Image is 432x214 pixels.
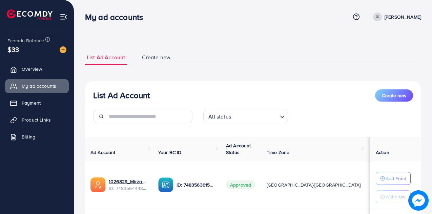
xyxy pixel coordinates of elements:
input: Search for option [233,110,277,122]
p: [PERSON_NAME] [385,13,421,21]
img: image [60,46,66,53]
p: Withdraw [386,193,405,201]
span: Ad Account Status [226,142,251,156]
img: ic-ba-acc.ded83a64.svg [158,177,173,192]
button: Withdraw [376,190,411,203]
span: Overview [22,66,42,72]
span: ID: 7483564443801206785 [109,185,147,192]
p: Add Fund [386,174,406,183]
img: menu [60,13,67,21]
button: Create new [375,89,413,102]
span: Billing [22,133,35,140]
p: ID: 7483563615300272136 [177,181,215,189]
img: ic-ads-acc.e4c84228.svg [90,177,105,192]
span: Product Links [22,116,51,123]
span: [GEOGRAPHIC_DATA]/[GEOGRAPHIC_DATA] [267,181,361,188]
span: My ad accounts [22,83,56,89]
span: Ad Account [90,149,116,156]
a: Payment [5,96,69,110]
a: Product Links [5,113,69,127]
span: Approved [226,180,255,189]
span: Your BC ID [158,149,182,156]
img: image [408,190,429,211]
h3: My ad accounts [85,12,148,22]
h3: List Ad Account [93,90,150,100]
span: Time Zone [267,149,289,156]
span: All status [207,112,232,122]
button: Add Fund [376,172,411,185]
span: Action [376,149,389,156]
a: 1026829_Mirza Hassnain_1742403147959 [109,178,147,185]
span: Create new [142,53,170,61]
a: Overview [5,62,69,76]
a: Billing [5,130,69,144]
span: $33 [7,44,19,54]
span: Create new [382,92,406,99]
div: Search for option [203,110,288,123]
span: Ecomdy Balance [7,37,44,44]
a: [PERSON_NAME] [370,13,421,21]
span: List Ad Account [87,53,125,61]
div: <span class='underline'>1026829_Mirza Hassnain_1742403147959</span></br>7483564443801206785 [109,178,147,192]
span: Payment [22,100,41,106]
img: logo [7,9,53,20]
a: My ad accounts [5,79,69,93]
